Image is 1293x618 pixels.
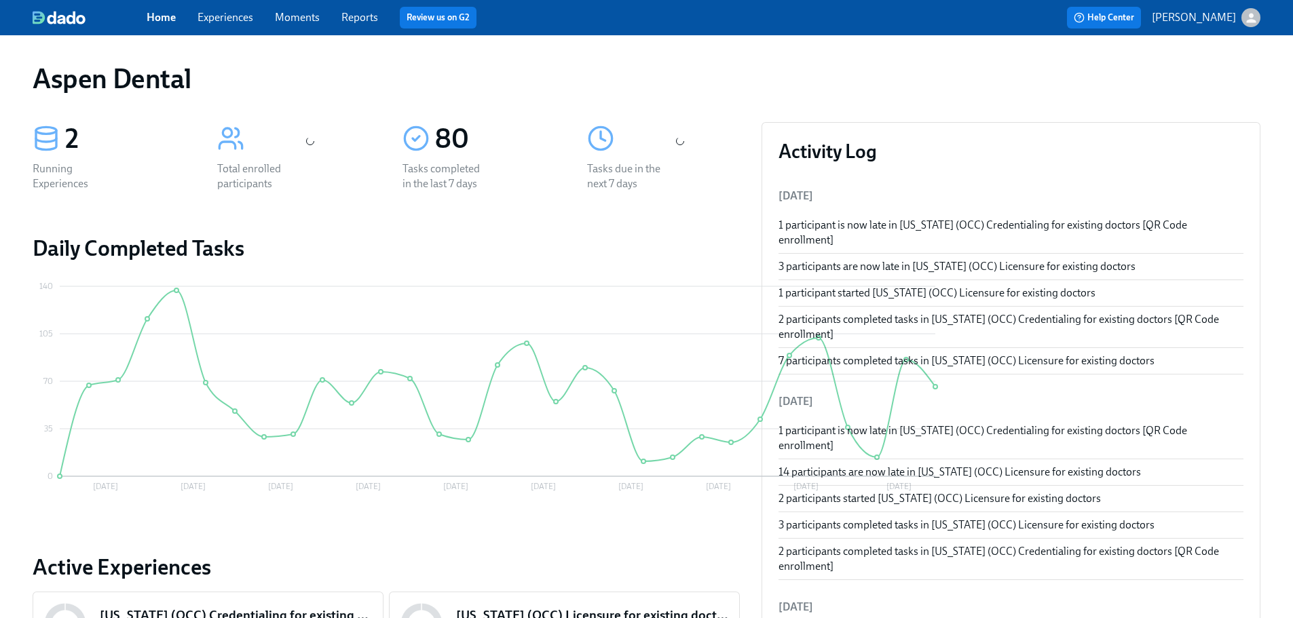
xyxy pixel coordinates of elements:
div: 2 participants started [US_STATE] (OCC) Licensure for existing doctors [779,491,1243,506]
div: 3 participants are now late in [US_STATE] (OCC) Licensure for existing doctors [779,259,1243,274]
div: Total enrolled participants [217,161,304,191]
div: 2 participants completed tasks in [US_STATE] (OCC) Credentialing for existing doctors [QR Code en... [779,312,1243,342]
a: Moments [275,11,320,24]
div: Tasks completed in the last 7 days [402,161,489,191]
tspan: 35 [44,424,53,433]
button: Help Center [1067,7,1141,28]
tspan: [DATE] [531,482,556,491]
tspan: [DATE] [443,482,468,491]
tspan: [DATE] [618,482,643,491]
img: dado [33,11,86,24]
a: Experiences [198,11,253,24]
a: Reports [341,11,378,24]
tspan: [DATE] [93,482,118,491]
button: [PERSON_NAME] [1152,8,1260,27]
a: Home [147,11,176,24]
tspan: 105 [39,329,53,339]
tspan: [DATE] [181,482,206,491]
div: 1 participant is now late in [US_STATE] (OCC) Credentialing for existing doctors [QR Code enrollm... [779,218,1243,248]
tspan: [DATE] [268,482,293,491]
h1: Aspen Dental [33,62,191,95]
div: 14 participants are now late in [US_STATE] (OCC) Licensure for existing doctors [779,465,1243,480]
h3: Activity Log [779,139,1243,163]
tspan: [DATE] [356,482,381,491]
a: Review us on G2 [407,11,470,24]
tspan: 0 [48,471,53,481]
span: Help Center [1074,11,1134,24]
div: Tasks due in the next 7 days [587,161,674,191]
a: dado [33,11,147,24]
tspan: [DATE] [706,482,731,491]
div: 7 participants completed tasks in [US_STATE] (OCC) Licensure for existing doctors [779,353,1243,368]
div: 2 participants completed tasks in [US_STATE] (OCC) Credentialing for existing doctors [QR Code en... [779,544,1243,574]
tspan: 70 [43,376,53,386]
li: [DATE] [779,385,1243,418]
p: [PERSON_NAME] [1152,10,1236,25]
div: Running Experiences [33,161,119,191]
button: Review us on G2 [400,7,476,28]
h2: Daily Completed Tasks [33,235,740,262]
div: 3 participants completed tasks in [US_STATE] (OCC) Licensure for existing doctors [779,518,1243,533]
tspan: 140 [39,282,53,291]
li: [DATE] [779,180,1243,212]
div: 80 [435,122,555,156]
div: 1 participant is now late in [US_STATE] (OCC) Credentialing for existing doctors [QR Code enrollm... [779,423,1243,453]
a: Active Experiences [33,554,740,581]
div: 2 [65,122,185,156]
div: 1 participant started [US_STATE] (OCC) Licensure for existing doctors [779,286,1243,301]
